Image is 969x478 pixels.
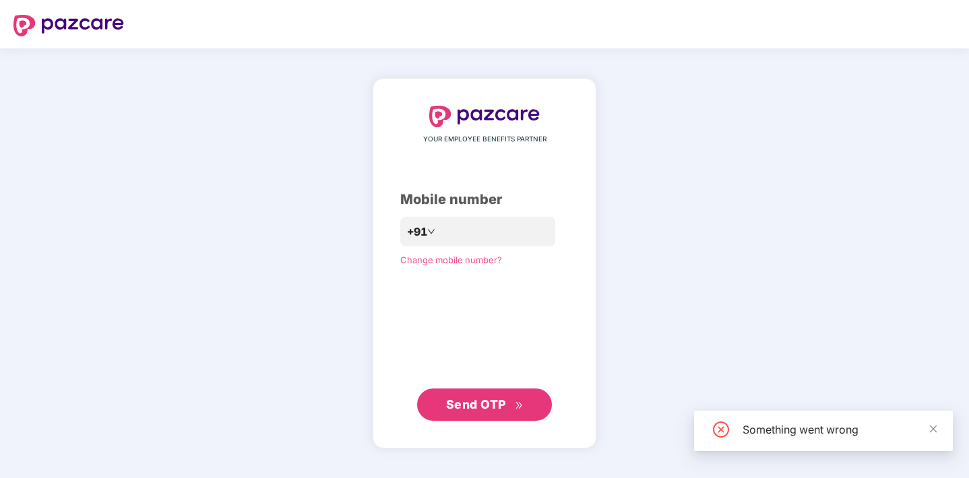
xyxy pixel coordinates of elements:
[743,421,937,438] div: Something went wrong
[713,421,729,438] span: close-circle
[446,397,506,411] span: Send OTP
[929,424,938,434] span: close
[400,254,502,265] a: Change mobile number?
[400,189,569,210] div: Mobile number
[429,106,540,127] img: logo
[407,224,427,240] span: +91
[13,15,124,36] img: logo
[427,228,435,236] span: down
[417,388,552,421] button: Send OTPdouble-right
[515,401,524,410] span: double-right
[423,134,546,145] span: YOUR EMPLOYEE BENEFITS PARTNER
